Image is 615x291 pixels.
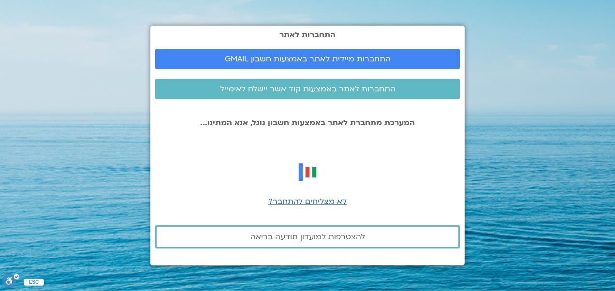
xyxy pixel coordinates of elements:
[155,79,460,99] a: התחברות לאתר באמצעות קוד אשר יישלח לאימייל
[155,49,460,69] a: התחברות מיידית לאתר באמצעות חשבון GMAIL
[225,55,391,63] span: התחברות מיידית לאתר באמצעות חשבון GMAIL
[155,30,460,39] h2: התחברות לאתר
[268,196,347,207] a: לא מצליחים להתחבר?
[155,225,460,248] a: להצטרפות למועדון תודעה בריאה
[155,118,460,127] p: המערכת מתחברת לאתר באמצעות חשבון גוגל, אנא המתינו...
[250,233,365,241] span: להצטרפות למועדון תודעה בריאה
[220,85,395,93] span: התחברות לאתר באמצעות קוד אשר יישלח לאימייל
